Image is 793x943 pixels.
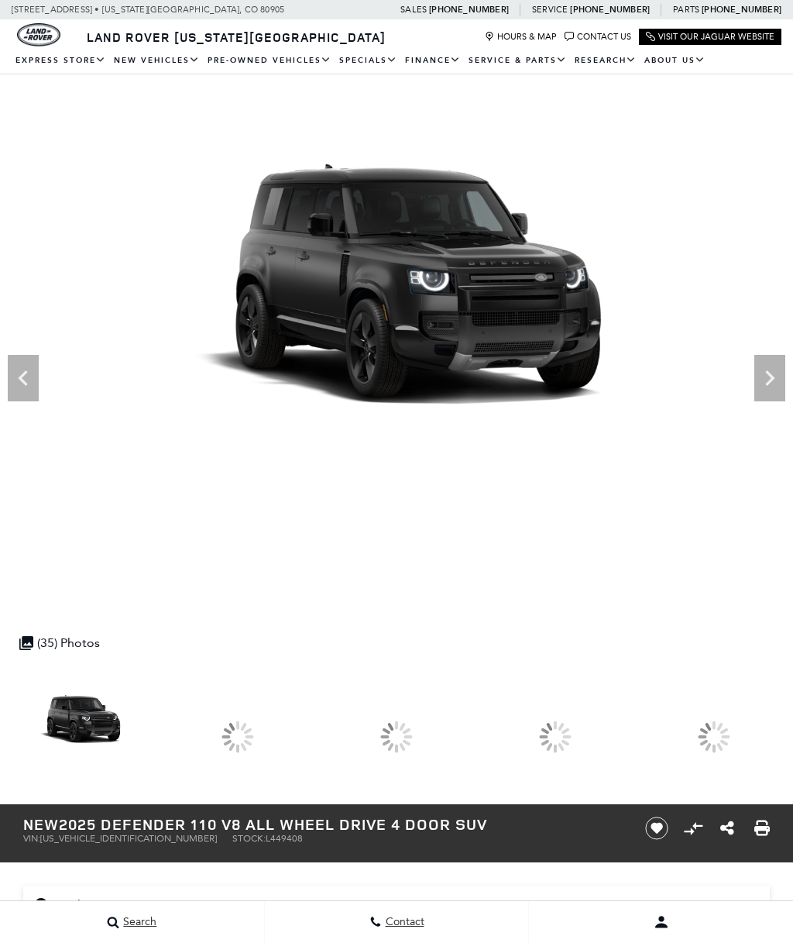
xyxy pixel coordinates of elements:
a: Details [35,897,758,912]
a: land-rover [17,23,60,46]
a: New Vehicles [110,47,204,74]
a: Finance [401,47,465,74]
span: VIN: [23,833,40,844]
a: Print this New 2025 Defender 110 V8 All Wheel Drive 4 Door SUV [754,819,770,838]
a: Share this New 2025 Defender 110 V8 All Wheel Drive 4 Door SUV [720,819,734,838]
button: Save vehicle [640,816,674,841]
span: Search [119,916,156,929]
a: Land Rover [US_STATE][GEOGRAPHIC_DATA] [77,29,395,46]
a: Pre-Owned Vehicles [204,47,335,74]
h1: 2025 Defender 110 V8 All Wheel Drive 4 Door SUV [23,816,623,833]
a: [PHONE_NUMBER] [702,4,781,15]
span: Land Rover [US_STATE][GEOGRAPHIC_DATA] [87,29,386,46]
span: Contact [382,916,424,929]
a: Research [571,47,640,74]
a: Visit Our Jaguar Website [646,32,774,42]
a: About Us [640,47,709,74]
span: [US_VEHICLE_IDENTIFICATION_NUMBER] [40,833,217,844]
a: [STREET_ADDRESS] • [US_STATE][GEOGRAPHIC_DATA], CO 80905 [12,5,284,15]
a: EXPRESS STORE [12,47,110,74]
a: Contact Us [565,32,631,42]
div: (35) Photos [12,628,108,658]
a: [PHONE_NUMBER] [429,4,509,15]
span: L449408 [266,833,303,844]
button: user-profile-menu [529,903,793,941]
a: Service & Parts [465,47,571,74]
nav: Main Navigation [12,47,781,74]
a: [PHONE_NUMBER] [570,4,650,15]
strong: New [23,814,59,835]
span: Stock: [232,833,266,844]
button: Compare vehicle [681,817,705,840]
a: Hours & Map [485,32,557,42]
a: Specials [335,47,401,74]
img: Land Rover [17,23,60,46]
